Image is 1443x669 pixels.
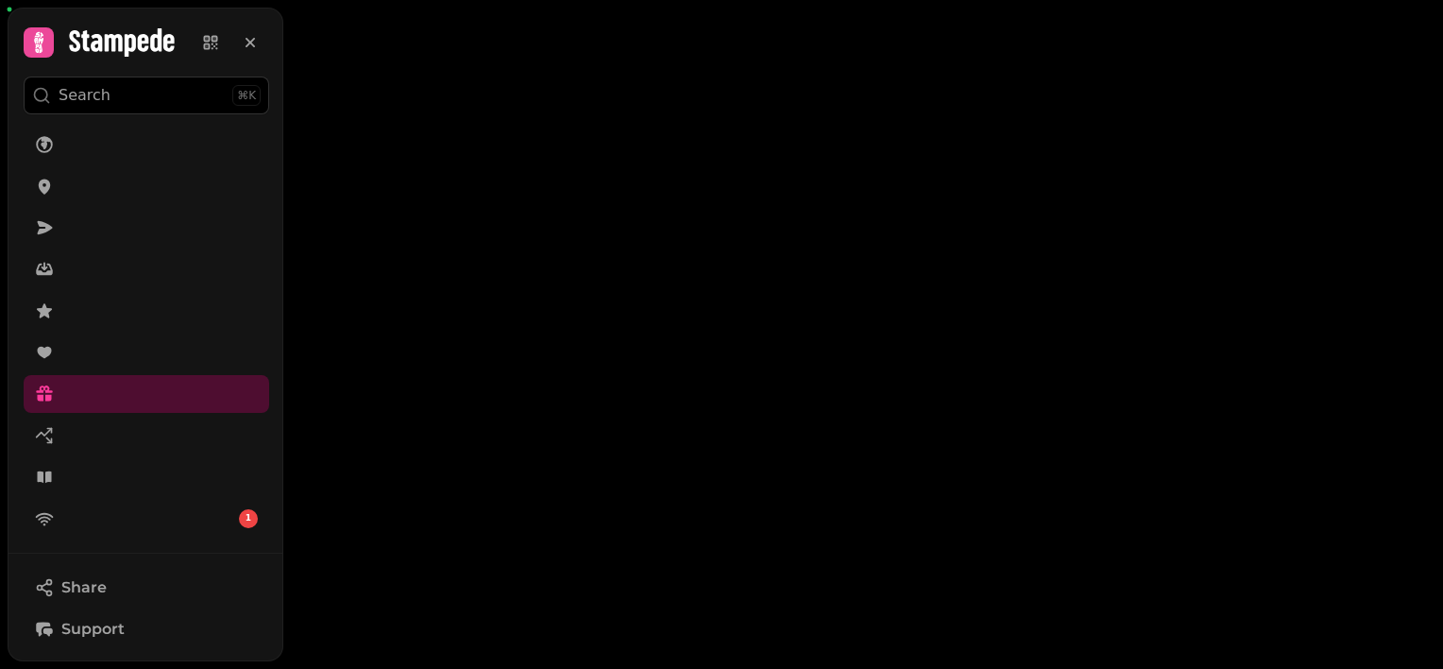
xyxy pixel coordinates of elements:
p: Search [59,84,110,107]
div: ⌘K [232,85,261,106]
button: Search⌘K [24,77,269,114]
button: Share [24,569,269,607]
span: Support [61,618,125,641]
span: 1 [246,512,251,525]
a: 1 [24,500,269,538]
button: Support [24,610,269,648]
span: Share [61,576,107,599]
